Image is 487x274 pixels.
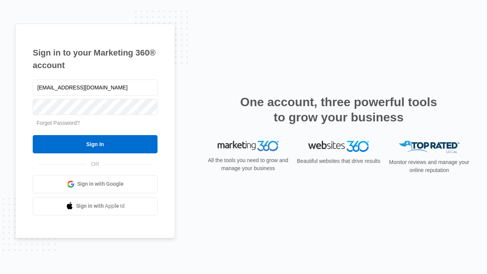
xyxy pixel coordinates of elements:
[77,180,124,188] span: Sign in with Google
[33,80,158,96] input: Email
[387,158,472,174] p: Monitor reviews and manage your online reputation
[33,135,158,153] input: Sign In
[205,156,291,172] p: All the tools you need to grow and manage your business
[33,197,158,215] a: Sign in with Apple Id
[86,160,105,168] span: OR
[76,202,125,210] span: Sign in with Apple Id
[33,46,158,72] h1: Sign in to your Marketing 360® account
[218,141,279,151] img: Marketing 360
[308,141,369,152] img: Websites 360
[238,94,439,125] h2: One account, three powerful tools to grow your business
[37,120,80,126] a: Forgot Password?
[399,141,460,153] img: Top Rated Local
[296,157,381,165] p: Beautiful websites that drive results
[33,175,158,193] a: Sign in with Google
